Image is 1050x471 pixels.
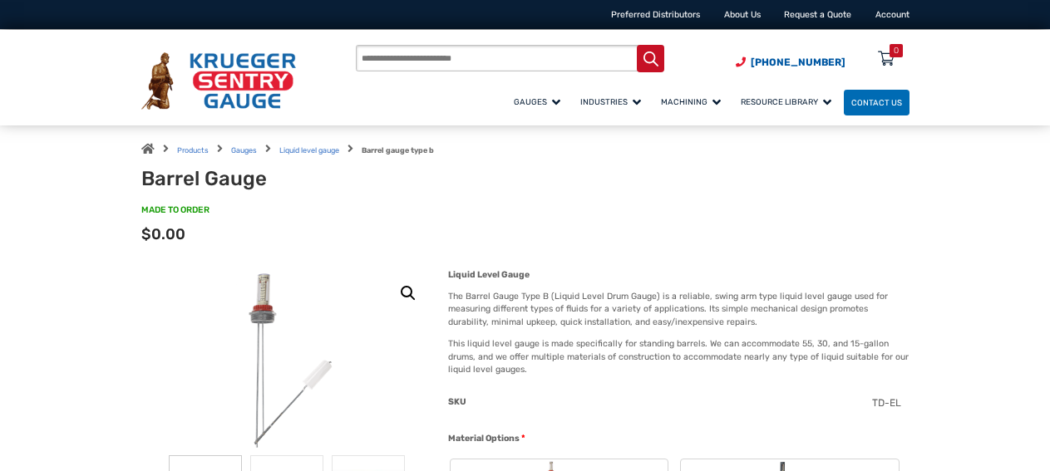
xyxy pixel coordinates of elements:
a: Account [875,9,910,20]
span: [PHONE_NUMBER] [751,56,845,68]
p: The Barrel Gauge Type B (Liquid Level Drum Gauge) is a reliable, swing arm type liquid level gaug... [448,290,909,329]
strong: Liquid Level Gauge [448,269,530,280]
div: 0 [894,44,899,57]
span: Gauges [514,97,560,106]
span: Contact Us [851,98,902,107]
abbr: required [521,432,525,445]
span: TD-EL [872,397,901,409]
span: Material Options [448,433,520,444]
span: Machining [661,97,721,106]
span: Industries [580,97,641,106]
img: Krueger Sentry Gauge [141,52,296,110]
p: This liquid level gauge is made specifically for standing barrels. We can accommodate 55, 30, and... [448,337,909,376]
a: Request a Quote [784,9,851,20]
a: Gauges [506,87,573,116]
span: Resource Library [741,97,831,106]
a: Products [177,146,209,155]
a: Phone Number (920) 434-8860 [736,55,845,70]
strong: Barrel gauge type b [362,146,434,155]
span: MADE TO ORDER [141,204,210,216]
a: Resource Library [733,87,844,116]
a: View full-screen image gallery [393,278,423,308]
a: About Us [724,9,761,20]
a: Contact Us [844,90,910,115]
span: $0.00 [141,225,185,243]
a: Machining [653,87,733,116]
h1: Barrel Gauge [141,167,449,191]
img: Barrel Gauge [194,268,381,455]
span: SKU [448,396,466,407]
a: Gauges [231,146,257,155]
a: Preferred Distributors [611,9,700,20]
a: Industries [573,87,653,116]
a: Liquid level gauge [279,146,339,155]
